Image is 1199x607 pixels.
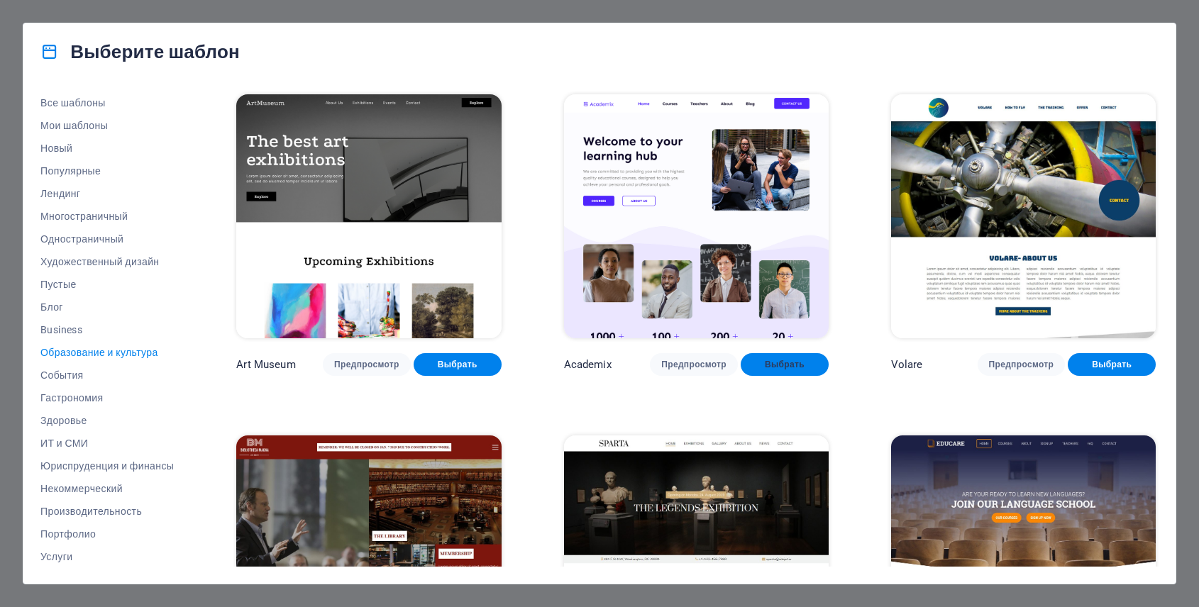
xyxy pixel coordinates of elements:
[40,165,174,177] span: Популярные
[40,182,174,205] button: Лендинг
[40,392,174,403] span: Гастрономия
[40,506,174,517] span: Производительность
[40,477,174,500] button: Некоммерческий
[741,353,829,376] button: Выбрать
[40,460,174,472] span: Юриспруденция и финансы
[40,341,174,364] button: Образование и культура
[564,94,829,338] img: Academix
[40,528,174,540] span: Портфолио
[40,250,174,273] button: Художественный дизайн
[40,318,174,341] button: Business
[978,353,1066,376] button: Предпросмотр
[40,551,174,562] span: Услуги
[40,324,174,335] span: Business
[1068,353,1156,376] button: Выбрать
[40,205,174,228] button: Многостраничный
[40,188,174,199] span: Лендинг
[40,137,174,160] button: Новый
[564,357,612,372] p: Academix
[40,500,174,523] button: Производительность
[40,40,240,63] h4: Выберите шаблон
[40,120,174,131] span: Мои шаблоны
[40,279,174,290] span: Пустые
[989,359,1054,370] span: Предпросмотр
[752,359,817,370] span: Выбрать
[40,415,174,426] span: Здоровье
[40,97,174,108] span: Все шаблоны
[40,545,174,568] button: Услуги
[40,409,174,432] button: Здоровье
[40,160,174,182] button: Популярные
[40,114,174,137] button: Мои шаблоны
[236,357,295,372] p: Art Museum
[40,438,174,449] span: ИТ и СМИ
[323,353,411,376] button: Предпросмотр
[425,359,490,370] span: Выбрать
[40,211,174,222] span: Многостраничный
[40,256,174,267] span: Художественный дизайн
[40,301,174,313] span: Блог
[236,94,501,338] img: Art Museum
[40,347,174,358] span: Образование и культура
[40,523,174,545] button: Портфолио
[40,364,174,386] button: События
[40,483,174,494] span: Некоммерческий
[40,91,174,114] button: Все шаблоны
[40,455,174,477] button: Юриспруденция и финансы
[40,296,174,318] button: Блог
[334,359,399,370] span: Предпросмотр
[40,273,174,296] button: Пустые
[40,143,174,154] span: Новый
[650,353,738,376] button: Предпросмотр
[661,359,726,370] span: Предпросмотр
[891,357,923,372] p: Volare
[40,432,174,455] button: ИТ и СМИ
[40,369,174,381] span: События
[1079,359,1144,370] span: Выбрать
[40,233,174,245] span: Одностраничный
[40,386,174,409] button: Гастрономия
[414,353,502,376] button: Выбрать
[891,94,1156,338] img: Volare
[40,228,174,250] button: Одностраничный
